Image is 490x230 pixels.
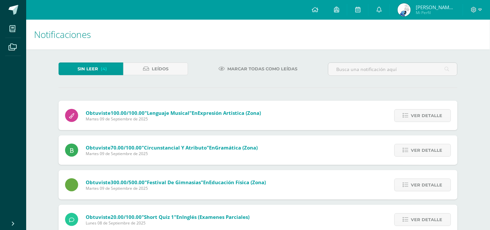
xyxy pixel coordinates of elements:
[411,179,443,191] span: Ver detalle
[411,110,443,122] span: Ver detalle
[78,63,98,75] span: Sin leer
[111,179,145,186] span: 300.00/500.00
[111,214,142,220] span: 20.00/100.00
[209,179,266,186] span: Educación física (zona)
[411,144,443,156] span: Ver detalle
[211,62,306,75] a: Marcar todas como leídas
[142,144,209,151] span: "Circunstancial y atributo"
[142,214,176,220] span: "Short Quiz 1"
[34,28,91,41] span: Notificaciones
[152,63,168,75] span: Leídos
[416,10,455,15] span: Mi Perfil
[86,179,266,186] span: Obtuviste en
[86,151,258,156] span: Martes 09 de Septiembre de 2025
[59,62,123,75] a: Sin leer(4)
[228,63,298,75] span: Marcar todas como leídas
[416,4,455,10] span: [PERSON_NAME][US_STATE]
[86,144,258,151] span: Obtuviste en
[198,110,261,116] span: Expresión Artistica (Zona)
[411,214,443,226] span: Ver detalle
[111,110,145,116] span: 100.00/100.00
[328,63,457,76] input: Busca una notificación aquí
[145,179,203,186] span: "Festival de Gimnasias"
[182,214,250,220] span: Inglés (Examenes Parciales)
[86,220,250,226] span: Lunes 08 de Septiembre de 2025
[86,110,261,116] span: Obtuviste en
[86,214,250,220] span: Obtuviste en
[123,62,188,75] a: Leídos
[398,3,411,16] img: 2f3557b5a2cbc9257661ae254945c66b.png
[215,144,258,151] span: Gramática (Zona)
[86,186,266,191] span: Martes 09 de Septiembre de 2025
[145,110,192,116] span: "Lenguaje musical"
[86,116,261,122] span: Martes 09 de Septiembre de 2025
[111,144,142,151] span: 70.00/100.00
[101,63,107,75] span: (4)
